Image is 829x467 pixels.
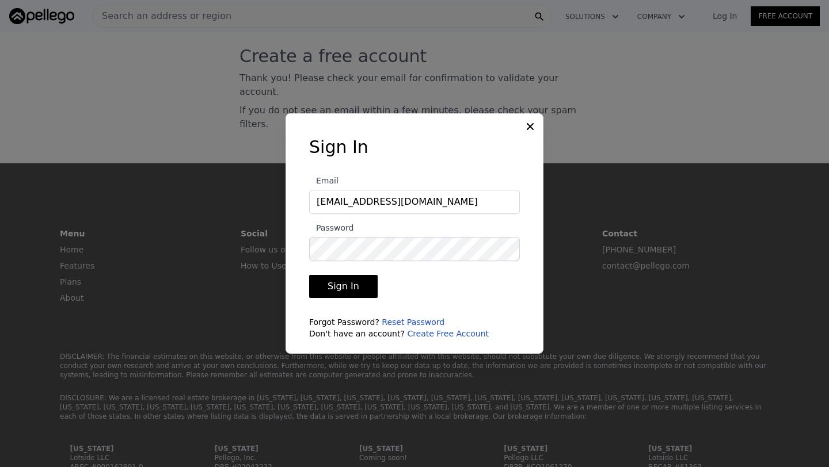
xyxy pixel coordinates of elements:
span: Password [309,223,353,232]
input: Email [309,190,520,214]
div: Forgot Password? Don't have an account? [309,316,520,339]
button: Sign In [309,275,378,298]
a: Reset Password [382,317,444,327]
a: Create Free Account [407,329,489,338]
input: Password [309,237,520,261]
h3: Sign In [309,137,520,158]
span: Email [309,176,339,185]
